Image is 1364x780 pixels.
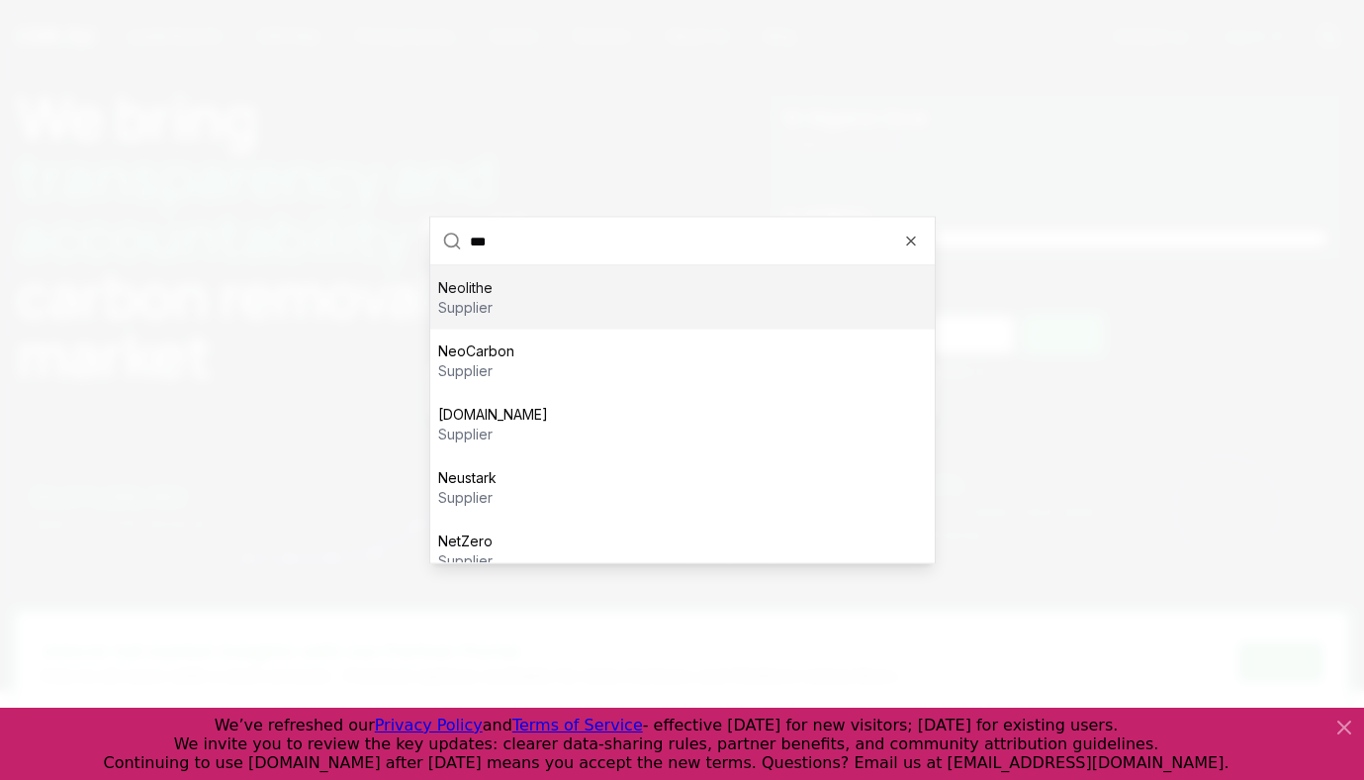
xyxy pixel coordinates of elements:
[438,405,548,425] p: [DOMAIN_NAME]
[438,361,514,381] p: supplier
[438,278,493,298] p: Neolithe
[438,425,548,444] p: supplier
[438,341,514,361] p: NeoCarbon
[438,298,493,318] p: supplier
[438,551,493,571] p: supplier
[438,532,493,551] p: NetZero
[438,488,497,508] p: supplier
[438,468,497,488] p: Neustark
